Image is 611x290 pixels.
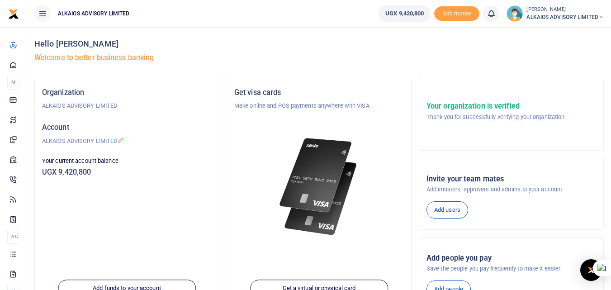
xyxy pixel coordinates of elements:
span: ALKAIOS ADVISORY LIMITED [54,10,133,18]
h5: Add people you pay [426,254,596,263]
h4: Hello [PERSON_NAME] [34,39,604,49]
a: UGX 9,420,800 [379,5,431,22]
p: Your current account balance [42,157,212,166]
p: ALKAIOS ADVISORY LIMITED [42,101,212,110]
h5: Your organization is verified [426,102,564,111]
li: Toup your wallet [434,6,479,21]
p: Save the people you pay frequently to make it easier [426,264,596,273]
img: xente-_physical_cards.png [277,132,362,241]
span: Add money [434,6,479,21]
a: profile-user [PERSON_NAME] ALKAIOS ADVISORY LIMITED [507,5,604,22]
small: [PERSON_NAME] [526,6,604,14]
h5: Account [42,123,212,132]
p: Add initiators, approvers and admins to your account [426,185,596,194]
h5: Get visa cards [234,88,404,97]
a: logo-small logo-large logo-large [8,10,19,17]
div: Open Intercom Messenger [580,259,602,281]
span: ALKAIOS ADVISORY LIMITED [526,13,604,21]
img: logo-small [8,9,19,19]
h5: UGX 9,420,800 [42,168,212,177]
p: ALKAIOS ADVISORY LIMITED [42,137,212,146]
li: Ac [7,229,19,244]
span: UGX 9,420,800 [385,9,424,18]
h5: Invite your team mates [426,175,596,184]
p: Thank you for successfully verifying your organization [426,113,564,122]
img: profile-user [507,5,523,22]
h5: Welcome to better business banking [34,53,604,62]
h5: Organization [42,88,212,97]
a: Add users [426,201,468,219]
li: Wallet ballance [375,5,434,22]
a: Add money [434,10,479,16]
p: Make online and POS payments anywhere with VISA [234,101,404,110]
li: M [7,75,19,90]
